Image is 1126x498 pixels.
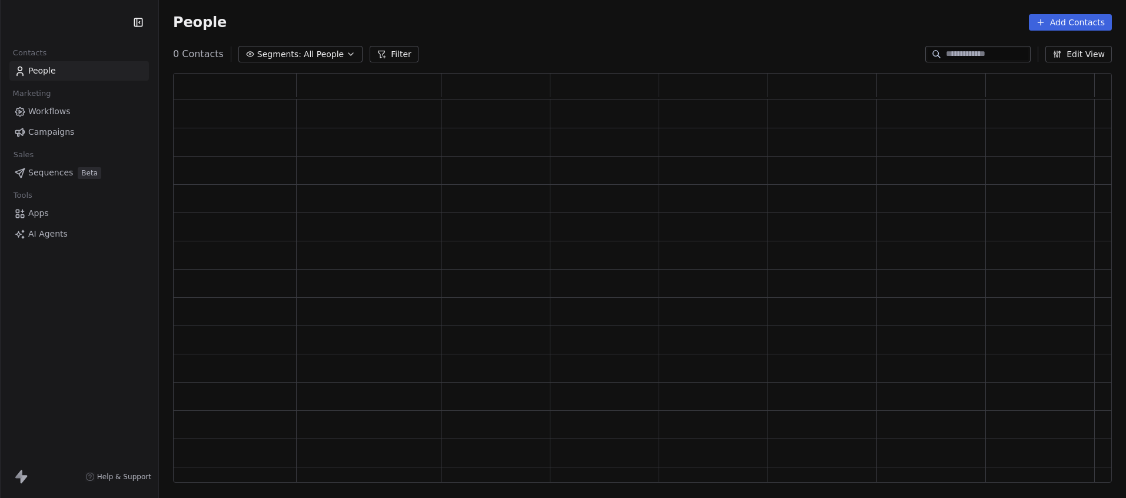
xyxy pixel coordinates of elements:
span: 0 Contacts [173,47,224,61]
span: Marketing [8,85,56,102]
a: Campaigns [9,122,149,142]
span: Campaigns [28,126,74,138]
span: Help & Support [97,472,151,482]
a: SequencesBeta [9,163,149,182]
span: Tools [8,187,37,204]
span: People [28,65,56,77]
span: Segments: [257,48,301,61]
button: Filter [370,46,418,62]
span: Apps [28,207,49,220]
button: Edit View [1045,46,1112,62]
span: Workflows [28,105,71,118]
a: AI Agents [9,224,149,244]
span: Sales [8,146,39,164]
a: Workflows [9,102,149,121]
span: Contacts [8,44,52,62]
span: AI Agents [28,228,68,240]
button: Add Contacts [1029,14,1112,31]
span: All People [304,48,344,61]
span: Beta [78,167,101,179]
a: Apps [9,204,149,223]
a: People [9,61,149,81]
span: People [173,14,227,31]
span: Sequences [28,167,73,179]
a: Help & Support [85,472,151,482]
